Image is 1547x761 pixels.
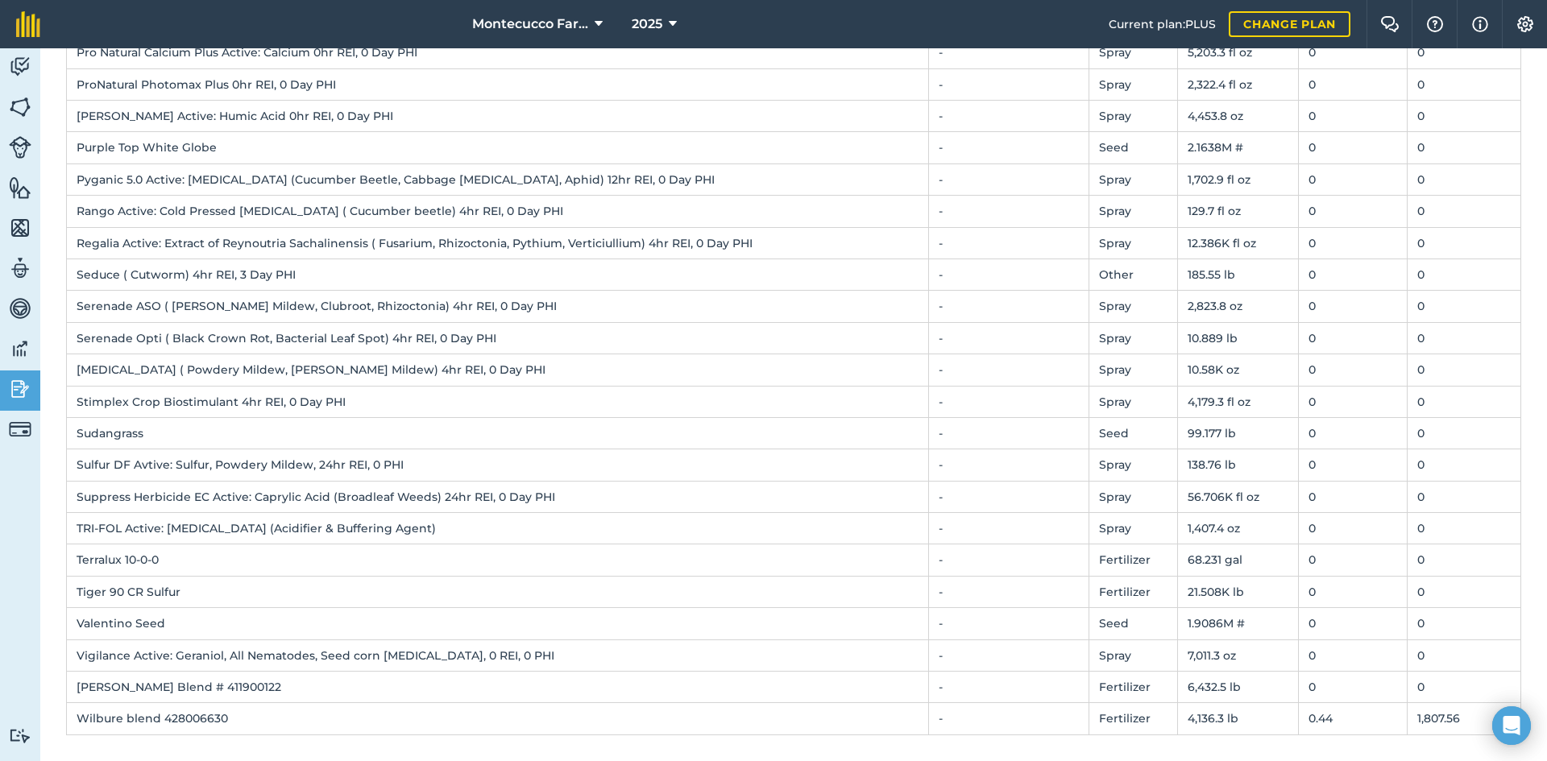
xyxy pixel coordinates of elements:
[1089,258,1177,290] td: Other
[929,163,1089,195] td: -
[632,14,662,34] span: 2025
[1298,291,1407,322] td: 0
[1407,37,1520,68] td: 0
[9,136,31,159] img: svg+xml;base64,PD94bWwgdmVyc2lvbj0iMS4wIiBlbmNvZGluZz0idXRmLTgiPz4KPCEtLSBHZW5lcmF0b3I6IEFkb2JlIE...
[67,163,929,195] td: Pyganic 5.0 Active: [MEDICAL_DATA] (Cucumber Beetle, Cabbage [MEDICAL_DATA], Aphid) 12hr REI, 0 D...
[1407,703,1520,734] td: 1,807.56
[1177,196,1298,227] td: 129.7 fl oz
[1407,291,1520,322] td: 0
[9,256,31,280] img: svg+xml;base64,PD94bWwgdmVyc2lvbj0iMS4wIiBlbmNvZGluZz0idXRmLTgiPz4KPCEtLSBHZW5lcmF0b3I6IEFkb2JlIE...
[1089,354,1177,386] td: Spray
[1407,132,1520,163] td: 0
[929,576,1089,607] td: -
[1492,706,1531,745] div: Open Intercom Messenger
[1089,672,1177,703] td: Fertilizer
[1407,608,1520,639] td: 0
[1177,672,1298,703] td: 6,432.5 lb
[1298,132,1407,163] td: 0
[929,703,1089,734] td: -
[9,176,31,200] img: svg+xml;base64,PHN2ZyB4bWxucz0iaHR0cDovL3d3dy53My5vcmcvMjAwMC9zdmciIHdpZHRoPSI1NiIgaGVpZ2h0PSI2MC...
[929,672,1089,703] td: -
[67,639,929,671] td: Vigilance Active: Geraniol, All Nematodes, Seed corn [MEDICAL_DATA], 0 REI, 0 PHI
[1177,703,1298,734] td: 4,136.3 lb
[1177,513,1298,544] td: 1,407.4 oz
[9,55,31,79] img: svg+xml;base64,PD94bWwgdmVyc2lvbj0iMS4wIiBlbmNvZGluZz0idXRmLTgiPz4KPCEtLSBHZW5lcmF0b3I6IEFkb2JlIE...
[1089,544,1177,576] td: Fertilizer
[67,672,929,703] td: [PERSON_NAME] Blend # 411900122
[1298,639,1407,671] td: 0
[1177,101,1298,132] td: 4,453.8 oz
[1407,258,1520,290] td: 0
[1407,227,1520,258] td: 0
[1298,163,1407,195] td: 0
[929,544,1089,576] td: -
[1089,163,1177,195] td: Spray
[1177,322,1298,354] td: 10.889 lb
[1298,672,1407,703] td: 0
[9,216,31,240] img: svg+xml;base64,PHN2ZyB4bWxucz0iaHR0cDovL3d3dy53My5vcmcvMjAwMC9zdmciIHdpZHRoPSI1NiIgaGVpZ2h0PSI2MC...
[67,196,929,227] td: Rango Active: Cold Pressed [MEDICAL_DATA] ( Cucumber beetle) 4hr REI, 0 Day PHI
[1177,37,1298,68] td: 5,203.3 fl oz
[929,639,1089,671] td: -
[9,418,31,440] img: svg+xml;base64,PD94bWwgdmVyc2lvbj0iMS4wIiBlbmNvZGluZz0idXRmLTgiPz4KPCEtLSBHZW5lcmF0b3I6IEFkb2JlIE...
[1298,37,1407,68] td: 0
[1407,386,1520,417] td: 0
[9,337,31,361] img: svg+xml;base64,PD94bWwgdmVyc2lvbj0iMS4wIiBlbmNvZGluZz0idXRmLTgiPz4KPCEtLSBHZW5lcmF0b3I6IEFkb2JlIE...
[1298,576,1407,607] td: 0
[1407,544,1520,576] td: 0
[1177,68,1298,100] td: 2,322.4 fl oz
[929,227,1089,258] td: -
[1089,37,1177,68] td: Spray
[929,68,1089,100] td: -
[1298,322,1407,354] td: 0
[67,291,929,322] td: Serenade ASO ( [PERSON_NAME] Mildew, Clubroot, Rhizoctonia) 4hr REI, 0 Day PHI
[1089,481,1177,512] td: Spray
[929,386,1089,417] td: -
[9,95,31,119] img: svg+xml;base64,PHN2ZyB4bWxucz0iaHR0cDovL3d3dy53My5vcmcvMjAwMC9zdmciIHdpZHRoPSI1NiIgaGVpZ2h0PSI2MC...
[1407,417,1520,449] td: 0
[1089,576,1177,607] td: Fertilizer
[929,258,1089,290] td: -
[1089,322,1177,354] td: Spray
[1177,258,1298,290] td: 185.55 lb
[929,322,1089,354] td: -
[67,132,929,163] td: Purple Top White Globe
[1298,227,1407,258] td: 0
[1407,576,1520,607] td: 0
[1177,481,1298,512] td: 56.706K fl oz
[67,417,929,449] td: Sudangrass
[1516,16,1535,32] img: A cog icon
[1298,513,1407,544] td: 0
[1177,449,1298,481] td: 138.76 lb
[1298,703,1407,734] td: 0.44
[67,322,929,354] td: Serenade Opti ( Black Crown Rot, Bacterial Leaf Spot) 4hr REI, 0 Day PHI
[1089,196,1177,227] td: Spray
[1407,101,1520,132] td: 0
[1177,132,1298,163] td: 2.1638M #
[1407,513,1520,544] td: 0
[1177,417,1298,449] td: 99.177 lb
[1407,68,1520,100] td: 0
[472,14,588,34] span: Montecucco Farms ORGANIC
[67,101,929,132] td: [PERSON_NAME] Active: Humic Acid 0hr REI, 0 Day PHI
[67,481,929,512] td: Suppress Herbicide EC Active: Caprylic Acid (Broadleaf Weeds) 24hr REI, 0 Day PHI
[1298,544,1407,576] td: 0
[9,728,31,743] img: svg+xml;base64,PD94bWwgdmVyc2lvbj0iMS4wIiBlbmNvZGluZz0idXRmLTgiPz4KPCEtLSBHZW5lcmF0b3I6IEFkb2JlIE...
[1407,481,1520,512] td: 0
[1298,481,1407,512] td: 0
[67,386,929,417] td: Stimplex Crop Biostimulant 4hr REI, 0 Day PHI
[1298,258,1407,290] td: 0
[1089,101,1177,132] td: Spray
[929,513,1089,544] td: -
[1089,639,1177,671] td: Spray
[67,703,929,734] td: Wilbure blend 428006630
[929,354,1089,386] td: -
[929,37,1089,68] td: -
[929,132,1089,163] td: -
[1380,16,1400,32] img: Two speech bubbles overlapping with the left bubble in the forefront
[1109,15,1216,33] span: Current plan : PLUS
[1298,68,1407,100] td: 0
[1407,196,1520,227] td: 0
[67,37,929,68] td: Pro Natural Calcium Plus Active: Calcium 0hr REI, 0 Day PHI
[16,11,40,37] img: fieldmargin Logo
